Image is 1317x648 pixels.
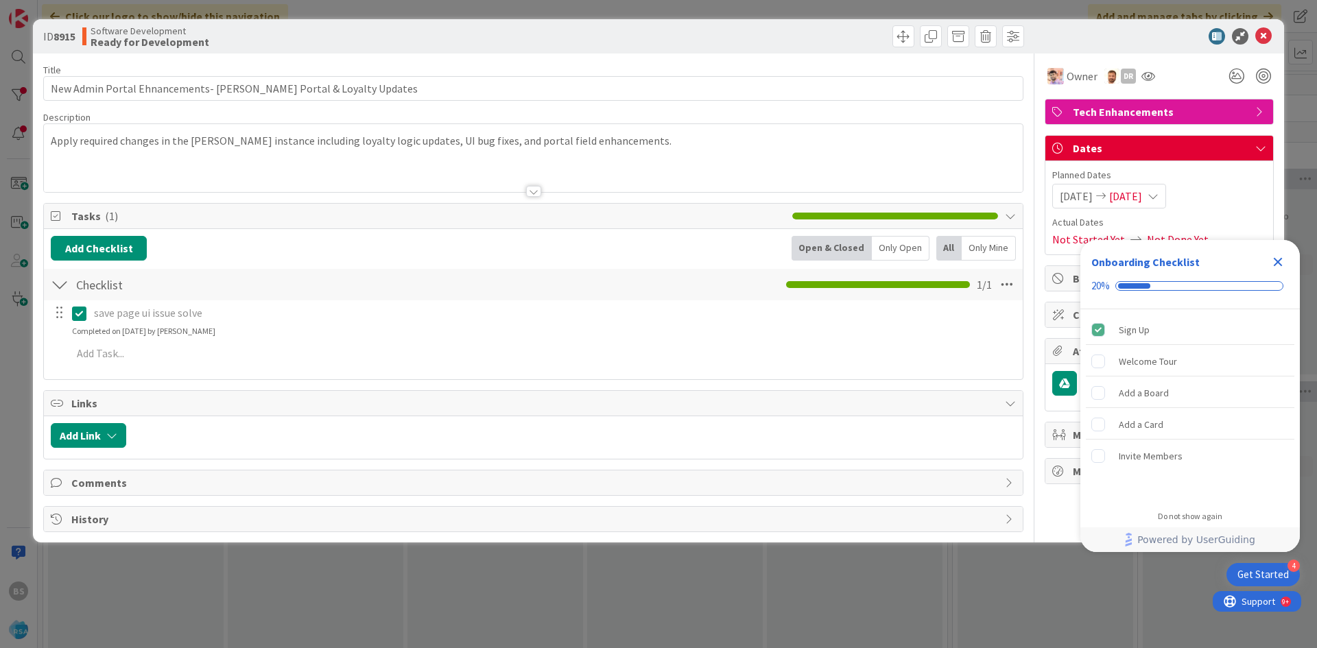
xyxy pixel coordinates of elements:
[1073,270,1248,287] span: Block
[1267,251,1289,273] div: Close Checklist
[1226,563,1300,586] div: Open Get Started checklist, remaining modules: 4
[43,76,1023,101] input: type card name here...
[1080,309,1300,502] div: Checklist items
[1137,531,1255,548] span: Powered by UserGuiding
[1119,448,1183,464] div: Invite Members
[94,305,1013,321] p: save page ui issue solve
[1086,315,1294,345] div: Sign Up is complete.
[1087,527,1293,552] a: Powered by UserGuiding
[1091,280,1289,292] div: Checklist progress: 20%
[1052,231,1125,248] span: Not Started Yet
[1086,346,1294,376] div: Welcome Tour is incomplete.
[1119,322,1150,338] div: Sign Up
[1067,68,1097,84] span: Owner
[1288,560,1300,572] div: 4
[1237,568,1289,581] div: Get Started
[872,236,929,261] div: Only Open
[105,209,118,223] span: ( 1 )
[977,276,992,293] span: 1 / 1
[29,2,62,19] span: Support
[71,272,380,297] input: Add Checklist...
[1073,427,1248,443] span: Mirrors
[54,29,75,43] b: 8915
[1104,69,1119,84] img: AS
[1073,104,1248,120] span: Tech Enhancements
[1060,188,1093,204] span: [DATE]
[1086,409,1294,440] div: Add a Card is incomplete.
[1073,307,1248,323] span: Custom Fields
[1086,378,1294,408] div: Add a Board is incomplete.
[962,236,1016,261] div: Only Mine
[1119,416,1163,433] div: Add a Card
[43,64,61,76] label: Title
[43,28,75,45] span: ID
[1147,231,1209,248] span: Not Done Yet
[51,236,147,261] button: Add Checklist
[91,36,209,47] b: Ready for Development
[1047,68,1064,84] img: RS
[1158,511,1222,522] div: Do not show again
[1073,343,1248,359] span: Attachments
[72,325,215,337] div: Completed on [DATE] by [PERSON_NAME]
[1119,385,1169,401] div: Add a Board
[51,423,126,448] button: Add Link
[1080,240,1300,552] div: Checklist Container
[1091,254,1200,270] div: Onboarding Checklist
[1080,527,1300,552] div: Footer
[1091,280,1110,292] div: 20%
[1052,168,1266,182] span: Planned Dates
[1119,353,1177,370] div: Welcome Tour
[1073,140,1248,156] span: Dates
[71,208,785,224] span: Tasks
[71,475,998,491] span: Comments
[51,133,1016,149] p: Apply required changes in the [PERSON_NAME] instance including loyalty logic updates, UI bug fixe...
[1073,463,1248,479] span: Metrics
[71,511,998,527] span: History
[1109,188,1142,204] span: [DATE]
[1052,215,1266,230] span: Actual Dates
[936,236,962,261] div: All
[43,111,91,123] span: Description
[91,25,209,36] span: Software Development
[1086,441,1294,471] div: Invite Members is incomplete.
[71,395,998,411] span: Links
[69,5,76,16] div: 9+
[792,236,872,261] div: Open & Closed
[1121,69,1136,84] div: DR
